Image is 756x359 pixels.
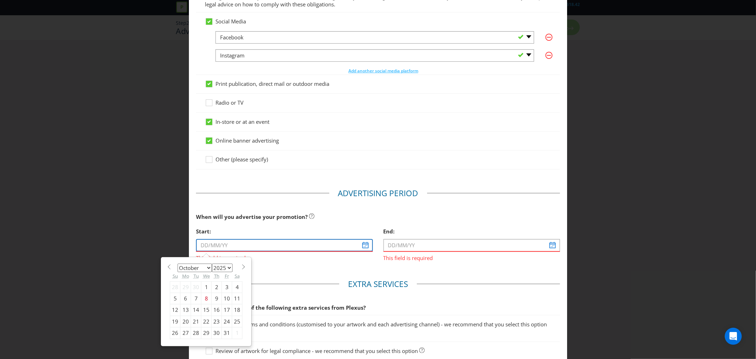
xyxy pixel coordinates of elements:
div: 7 [191,293,201,304]
abbr: Sunday [173,273,178,279]
span: Short form terms and conditions (customised to your artwork and each advertising channel) - we re... [215,321,547,328]
abbr: Tuesday [194,273,199,279]
div: 25 [232,316,242,327]
input: DD/MM/YY [196,239,373,252]
abbr: Friday [225,273,229,279]
legend: Advertising Period [329,188,427,199]
div: 30 [191,281,201,293]
div: 29 [180,281,191,293]
span: Other (please specify) [215,156,268,163]
abbr: Thursday [214,273,219,279]
span: Radio or TV [215,99,243,106]
div: 15 [201,304,212,316]
div: 27 [180,327,191,339]
div: 2 [212,281,222,293]
div: 31 [222,327,232,339]
div: 3 [222,281,232,293]
span: Print publication, direct mail or outdoor media [215,80,329,87]
div: 14 [191,304,201,316]
div: 28 [170,281,180,293]
abbr: Wednesday [203,273,210,279]
span: This field is required [383,252,560,262]
div: Start: [196,224,373,239]
div: 4 [232,281,242,293]
div: 5 [170,293,180,304]
input: DD/MM/YY [383,239,560,252]
span: Review of artwork for legal compliance - we recommend that you select this option [215,347,418,354]
span: This field is required [196,252,373,262]
div: 26 [170,327,180,339]
div: Open Intercom Messenger [725,328,742,345]
abbr: Saturday [235,273,240,279]
div: 22 [201,316,212,327]
div: 23 [212,316,222,327]
button: Add another social media platform [348,67,419,74]
div: 30 [212,327,222,339]
div: 1 [232,327,242,339]
abbr: Monday [182,273,189,279]
div: 20 [180,316,191,327]
div: 8 [201,293,212,304]
div: 12 [170,304,180,316]
div: 17 [222,304,232,316]
span: Online banner advertising [215,137,279,144]
span: Social Media [215,18,246,25]
div: 21 [191,316,201,327]
span: In-store or at an event [215,118,269,125]
legend: Extra Services [339,278,417,290]
div: 13 [180,304,191,316]
div: 9 [212,293,222,304]
div: 11 [232,293,242,304]
div: 18 [232,304,242,316]
div: 6 [180,293,191,304]
div: 24 [222,316,232,327]
span: When will you advertise your promotion? [196,213,308,220]
div: 28 [191,327,201,339]
div: End: [383,224,560,239]
div: 19 [170,316,180,327]
div: 1 [201,281,212,293]
div: 10 [222,293,232,304]
span: Would you like any of the following extra services from Plexus? [196,304,366,311]
span: Add another social media platform [348,68,418,74]
div: 29 [201,327,212,339]
div: 16 [212,304,222,316]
